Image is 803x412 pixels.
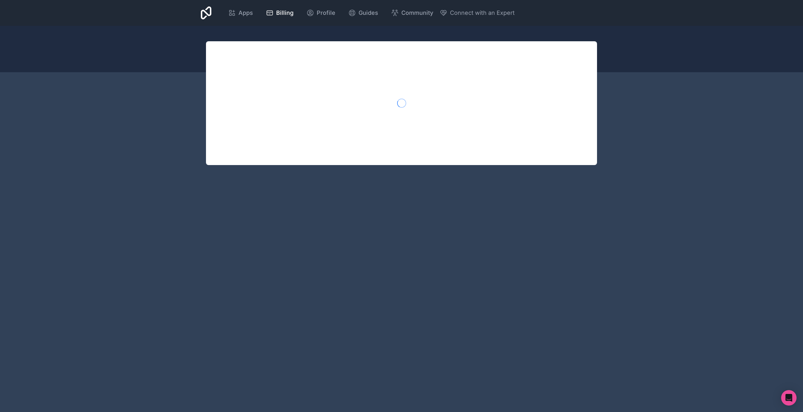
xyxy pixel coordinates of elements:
a: Community [386,6,438,20]
span: Community [401,8,433,17]
a: Profile [301,6,341,20]
span: Profile [317,8,335,17]
a: Apps [223,6,258,20]
a: Billing [261,6,299,20]
button: Connect with an Expert [440,8,515,17]
span: Billing [276,8,294,17]
div: Open Intercom Messenger [781,390,797,406]
span: Guides [359,8,378,17]
span: Connect with an Expert [450,8,515,17]
a: Guides [343,6,383,20]
span: Apps [238,8,253,17]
